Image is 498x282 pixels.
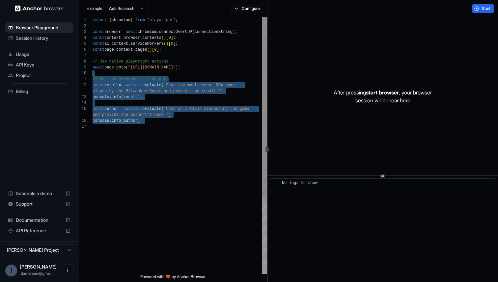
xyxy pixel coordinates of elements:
span: ( [121,95,123,99]
button: Open menu [62,265,73,276]
span: page [104,65,114,70]
span: author [124,118,138,123]
span: chromium [138,30,157,34]
span: browser [104,30,121,34]
span: Session History [16,35,71,41]
div: 1 [79,17,86,23]
span: ] [171,36,173,40]
span: lt.' [211,89,221,93]
span: Browser Playground [16,24,71,31]
span: connectOverCDP [159,30,192,34]
span: ( [126,65,128,70]
span: result [124,95,138,99]
span: No logs to show [282,181,318,185]
span: = [109,41,111,46]
div: 13 [79,94,86,100]
span: result [104,83,119,88]
span: } [130,18,133,22]
div: 14 [79,100,86,106]
span: API Keys [16,62,71,68]
span: ; [173,36,176,40]
span: ( [161,36,164,40]
span: = [121,36,123,40]
span: evaluate [142,83,161,88]
span: Start [482,6,491,11]
div: API Reference [5,225,73,236]
span: = [119,83,121,88]
span: 0 [168,36,171,40]
div: 9 [79,64,86,70]
span: . [128,41,130,46]
div: Billing [5,86,73,97]
span: serviceWorkers [130,41,164,46]
span: = [121,30,123,34]
span: ; [159,47,161,52]
span: contexts [142,36,161,40]
span: example: [87,6,103,11]
span: 0 [154,47,156,52]
span: ] [156,47,159,52]
span: Documentation [16,217,63,223]
span: Idan Raman [20,264,57,269]
div: 17 [79,124,86,130]
span: . [109,118,111,123]
span: idanraman@gmail.com [20,271,54,276]
span: ai [104,41,109,46]
span: ) [221,89,223,93]
div: 15 [79,106,86,112]
span: from [135,18,145,22]
span: . [109,95,111,99]
div: 7 [79,53,86,59]
span: await [93,65,104,70]
span: ai [135,83,140,88]
div: Support [5,199,73,209]
span: ) [138,118,140,123]
span: Support [16,201,63,207]
img: Anchor Logo [15,5,64,12]
span: Project [16,72,71,79]
span: info [112,118,121,123]
span: ( [147,47,150,52]
span: import [93,18,107,22]
span: await [124,107,135,111]
span: ) [150,47,152,52]
span: console [93,95,109,99]
div: 12 [79,82,86,88]
span: [ [152,47,154,52]
span: Usage [16,51,71,58]
span: ( [161,83,164,88]
span: context [104,36,121,40]
span: ; [176,18,178,22]
div: I [5,265,17,276]
span: const [93,47,104,52]
span: const [93,83,104,88]
div: 4 [79,35,86,41]
span: ) [164,36,166,40]
span: ; [235,30,237,34]
span: "[URL][DOMAIN_NAME]" [128,65,176,70]
span: API Reference [16,227,63,234]
div: Session History [5,33,73,43]
span: . [133,47,135,52]
div: 2 [79,23,86,29]
span: evaluate [142,107,161,111]
span: const [93,107,104,111]
span: pages [135,47,147,52]
div: 3 [79,29,86,35]
span: const [93,41,104,46]
div: 11 [79,76,86,82]
span: . [114,65,116,70]
span: Billing [16,88,71,95]
button: Start [472,4,494,13]
span: [ [166,36,168,40]
span: console [93,118,109,123]
span: . [140,83,142,88]
div: 5 [79,41,86,47]
span: Schedule a demo [16,190,63,197]
div: 6 [79,47,86,53]
span: Powered with ❤️ by Anchor Browser [140,274,206,282]
span: await [124,83,135,88]
div: 10 [79,70,86,76]
span: // Use the embedded 'ai' object [93,77,166,82]
span: // Use native playwright actions [93,59,168,64]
